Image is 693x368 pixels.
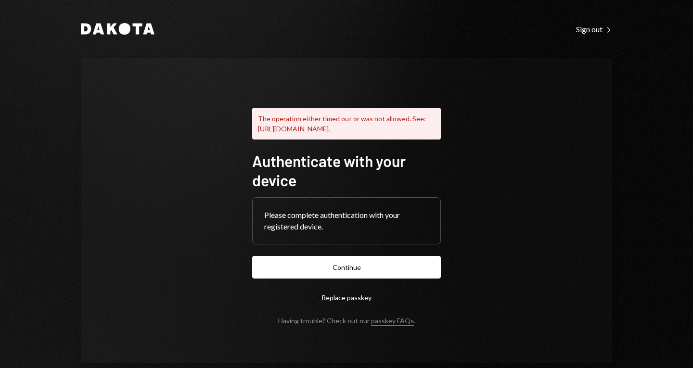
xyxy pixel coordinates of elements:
a: passkey FAQs [371,317,414,326]
button: Replace passkey [252,286,441,309]
button: Continue [252,256,441,279]
div: Having trouble? Check out our . [278,317,415,325]
h1: Authenticate with your device [252,151,441,190]
a: Sign out [576,24,612,34]
div: Sign out [576,25,612,34]
div: Please complete authentication with your registered device. [264,209,429,232]
div: The operation either timed out or was not allowed. See: [URL][DOMAIN_NAME]. [252,108,441,140]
